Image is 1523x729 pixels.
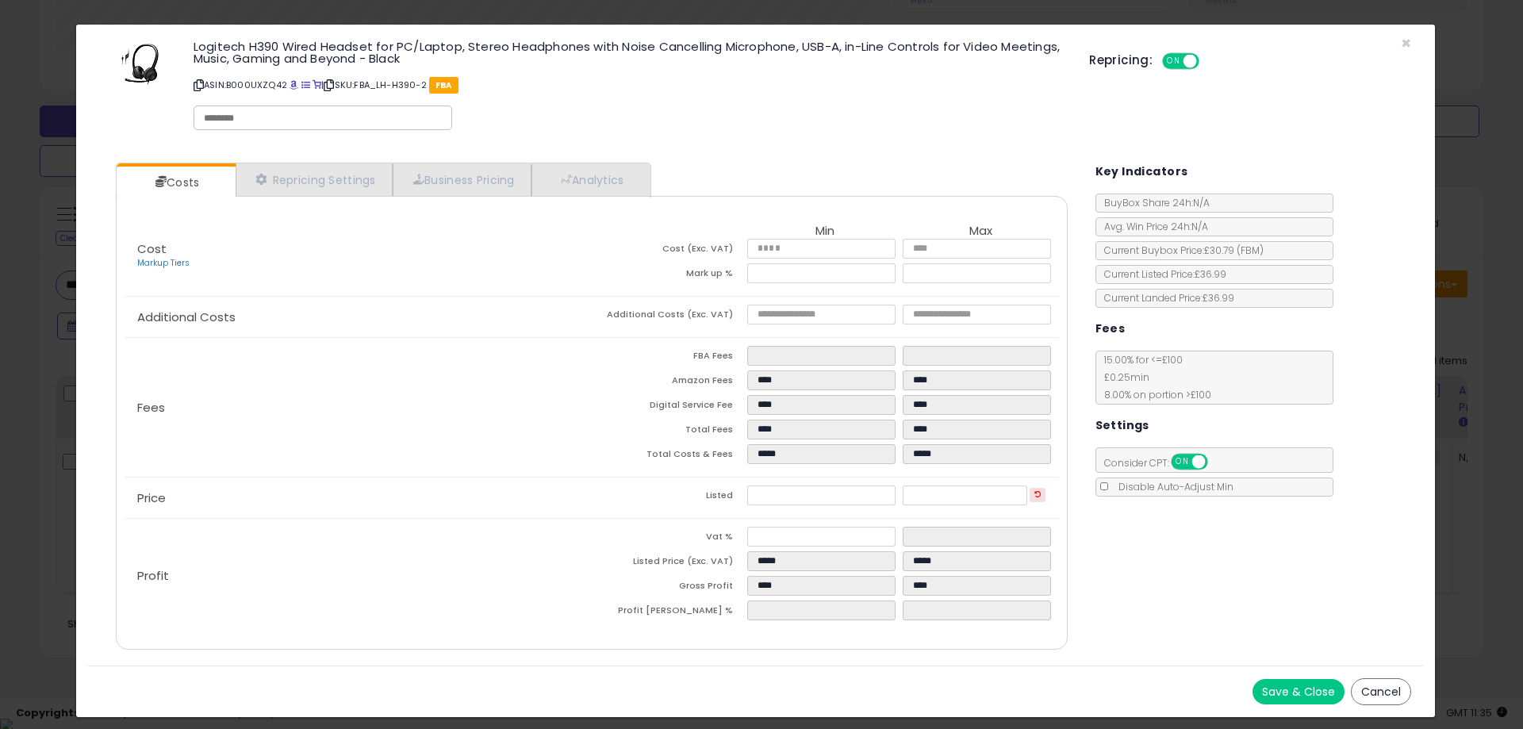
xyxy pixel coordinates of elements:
td: Amazon Fees [592,370,747,395]
span: 8.00 % on portion > £100 [1096,388,1211,401]
a: Your listing only [313,79,321,91]
span: BuyBox Share 24h: N/A [1096,196,1210,209]
td: Digital Service Fee [592,395,747,420]
span: FBA [429,77,458,94]
img: 31xiZQHVI3L._SL60_.jpg [117,40,165,88]
h5: Settings [1095,416,1149,435]
button: Cancel [1351,678,1411,705]
a: Repricing Settings [236,163,393,196]
td: Vat % [592,527,747,551]
th: Min [747,224,903,239]
p: Price [125,492,592,505]
span: Current Buybox Price: [1096,244,1264,257]
span: ON [1172,455,1192,469]
td: Mark up % [592,263,747,288]
span: ( FBM ) [1237,244,1264,257]
td: Cost (Exc. VAT) [592,239,747,263]
span: × [1401,32,1411,55]
a: Analytics [531,163,649,196]
span: Avg. Win Price 24h: N/A [1096,220,1208,233]
h5: Repricing: [1089,54,1153,67]
p: Additional Costs [125,311,592,324]
td: Total Costs & Fees [592,444,747,469]
p: Profit [125,570,592,582]
span: Consider CPT: [1096,456,1229,470]
td: Gross Profit [592,576,747,600]
span: Current Landed Price: £36.99 [1096,291,1234,305]
td: Profit [PERSON_NAME] % [592,600,747,625]
h5: Key Indicators [1095,162,1188,182]
a: Business Pricing [393,163,531,196]
span: ON [1164,55,1183,68]
p: Fees [125,401,592,414]
h3: Logitech H390 Wired Headset for PC/Laptop, Stereo Headphones with Noise Cancelling Microphone, US... [194,40,1065,64]
td: Total Fees [592,420,747,444]
a: Markup Tiers [137,257,190,269]
span: £0.25 min [1096,370,1149,384]
span: OFF [1205,455,1230,469]
span: Current Listed Price: £36.99 [1096,267,1226,281]
a: BuyBox page [290,79,298,91]
p: Cost [125,243,592,270]
span: £30.79 [1204,244,1264,257]
th: Max [903,224,1058,239]
span: Disable Auto-Adjust Min [1111,480,1233,493]
h5: Fees [1095,319,1126,339]
td: Listed [592,485,747,510]
span: 15.00 % for <= £100 [1096,353,1211,401]
p: ASIN: B000UXZQ42 | SKU: FBA_LH-H390-2 [194,72,1065,98]
a: Costs [117,167,234,198]
a: All offer listings [301,79,310,91]
button: Save & Close [1253,679,1345,704]
td: Listed Price (Exc. VAT) [592,551,747,576]
td: FBA Fees [592,346,747,370]
span: OFF [1197,55,1222,68]
td: Additional Costs (Exc. VAT) [592,305,747,329]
